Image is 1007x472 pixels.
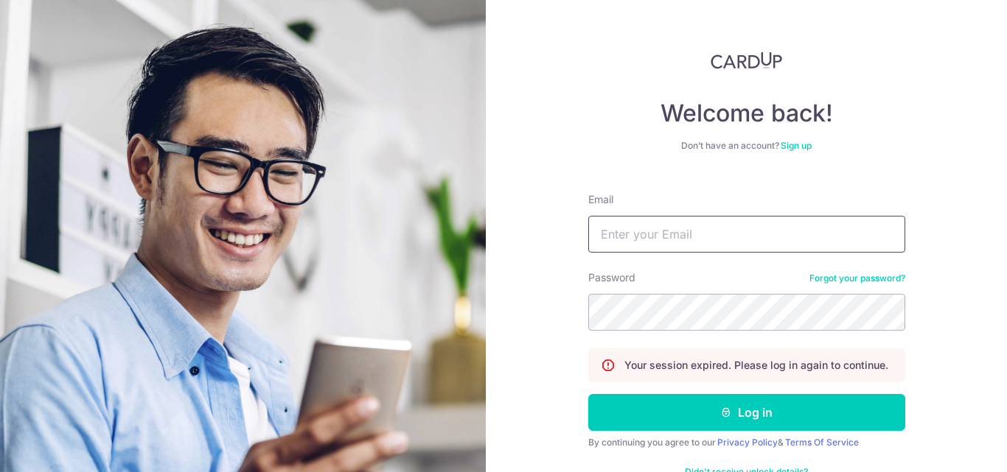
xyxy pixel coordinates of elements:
[588,99,905,128] h4: Welcome back!
[717,437,778,448] a: Privacy Policy
[785,437,859,448] a: Terms Of Service
[588,140,905,152] div: Don’t have an account?
[588,437,905,448] div: By continuing you agree to our &
[588,270,635,285] label: Password
[588,394,905,431] button: Log in
[711,52,783,69] img: CardUp Logo
[809,272,905,284] a: Forgot your password?
[624,358,888,373] p: Your session expired. Please log in again to continue.
[781,140,812,151] a: Sign up
[588,192,613,207] label: Email
[588,216,905,253] input: Enter your Email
